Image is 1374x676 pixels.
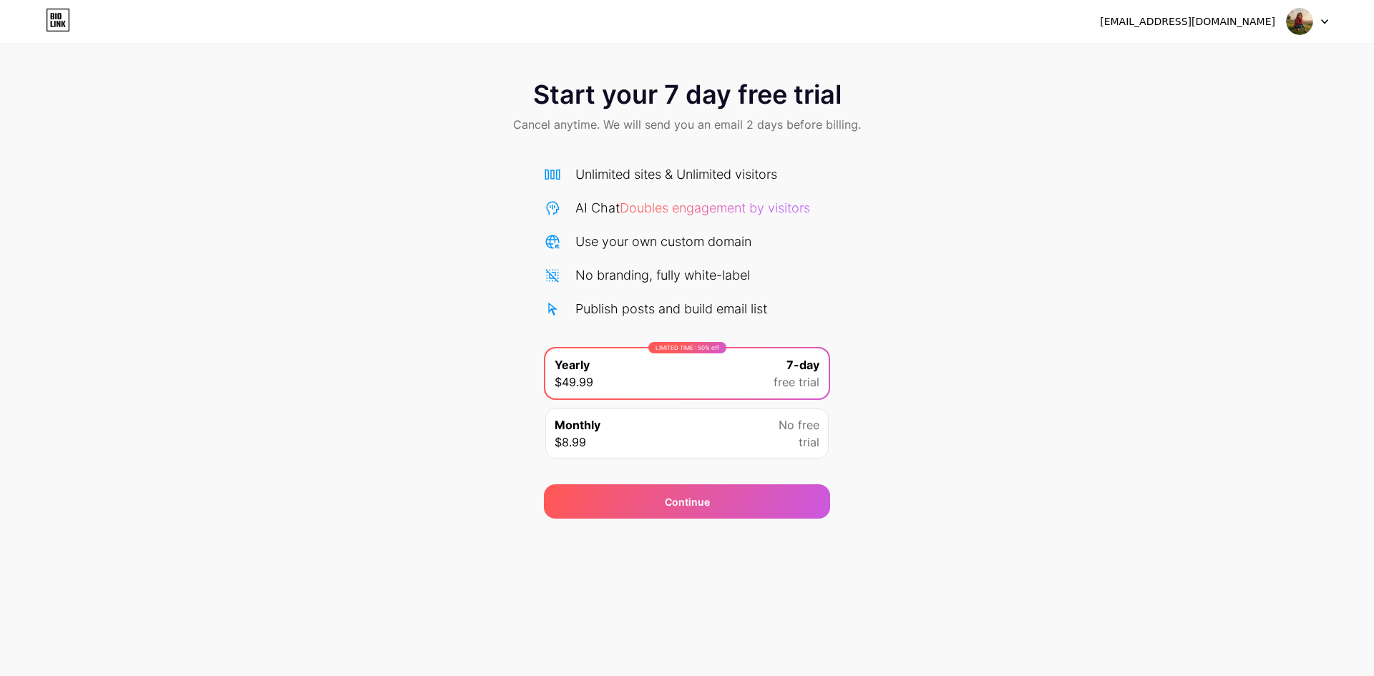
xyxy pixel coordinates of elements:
[620,200,810,215] span: Doubles engagement by visitors
[555,373,593,391] span: $49.99
[575,265,750,285] div: No branding, fully white-label
[665,494,710,509] span: Continue
[533,80,842,109] span: Start your 7 day free trial
[786,356,819,373] span: 7-day
[575,299,767,318] div: Publish posts and build email list
[555,356,590,373] span: Yearly
[575,198,810,217] div: AI Chat
[555,433,586,451] span: $8.99
[1286,8,1313,35] img: carmenbabalu
[648,342,726,353] div: LIMITED TIME : 50% off
[799,433,819,451] span: trial
[774,373,819,391] span: free trial
[555,416,600,433] span: Monthly
[1100,14,1275,29] div: [EMAIL_ADDRESS][DOMAIN_NAME]
[575,232,751,251] div: Use your own custom domain
[513,116,861,133] span: Cancel anytime. We will send you an email 2 days before billing.
[779,416,819,433] span: No free
[575,165,777,184] div: Unlimited sites & Unlimited visitors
